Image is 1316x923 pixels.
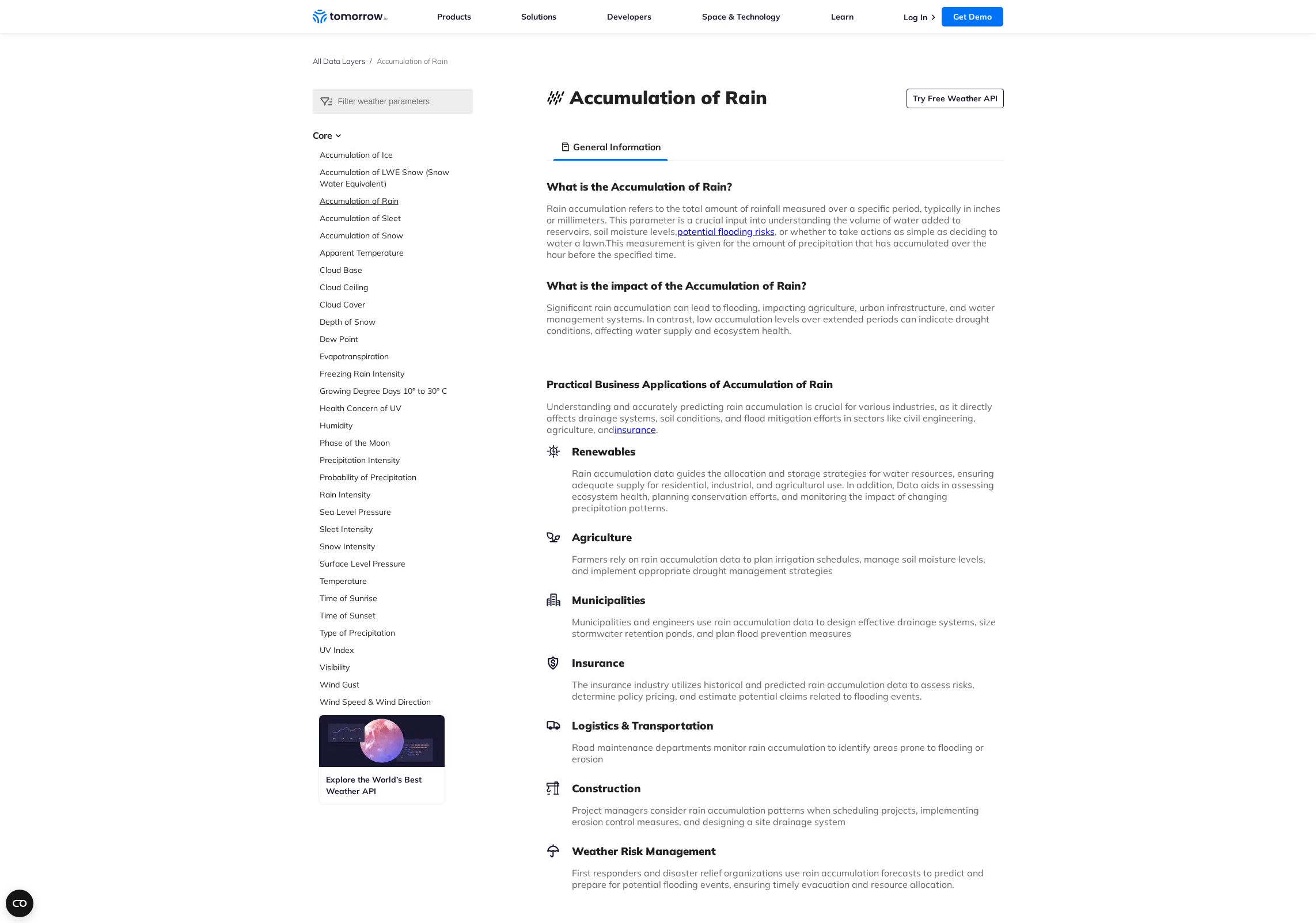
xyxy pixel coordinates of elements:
li: General Information [553,133,668,161]
a: Log In [904,12,927,22]
a: Dew Point [320,333,473,345]
span: Road maintenance departments monitor rain accumulation to identify areas prone to flooding or ero... [572,742,984,765]
a: Time of Sunset [320,610,473,621]
a: Wind Gust [320,679,473,690]
a: Cloud Base [320,264,473,276]
h3: Renewables [547,445,1004,458]
a: Products [437,12,471,22]
h3: Explore the World’s Best Weather API [326,774,438,797]
a: Explore the World’s Best Weather API [319,715,445,804]
span: Understanding and accurately predicting rain accumulation is crucial for various industries, as i... [547,401,992,435]
a: Accumulation of Sleet [320,212,473,224]
a: Growing Degree Days 10° to 30° C [320,385,473,397]
h1: Accumulation of Rain [570,85,767,110]
h3: What is the impact of the Accumulation of Rain? [547,279,1004,293]
a: Rain Intensity [320,489,473,500]
a: Humidity [320,420,473,431]
a: Apparent Temperature [320,247,473,259]
a: UV Index [320,644,473,656]
a: All Data Layers [313,56,365,66]
h3: Weather Risk Management [547,844,1004,858]
a: Developers [607,12,651,22]
a: Probability of Precipitation [320,472,473,483]
a: Get Demo [942,7,1003,26]
span: / [370,56,372,66]
span: This measurement is given for the amount of precipitation that has accumulated over the hour befo... [547,237,987,260]
a: Visibility [320,662,473,673]
a: Accumulation of Rain [320,195,473,207]
a: Freezing Rain Intensity [320,368,473,379]
a: Type of Precipitation [320,627,473,639]
span: Rain accumulation refers to the total amount of rainfall measured over a specific period, typical... [547,203,1000,249]
a: Try Free Weather API [907,89,1004,108]
a: Home link [313,8,388,25]
a: Space & Technology [702,12,780,22]
a: Precipitation Intensity [320,454,473,466]
input: Filter weather parameters [313,89,473,114]
a: Surface Level Pressure [320,558,473,569]
a: Solutions [521,12,556,22]
a: Phase of the Moon [320,437,473,449]
a: Sea Level Pressure [320,506,473,518]
a: Evapotranspiration [320,351,473,362]
a: Accumulation of LWE Snow (Snow Water Equivalent) [320,166,473,189]
h2: Practical Business Applications of Accumulation of Rain [547,378,1004,392]
h3: Agriculture [547,530,1004,544]
a: Health Concern of UV [320,402,473,414]
a: insurance [615,424,656,435]
span: Project managers consider rain accumulation patterns when scheduling projects, implementing erosi... [572,804,979,827]
h3: Insurance [547,656,1004,670]
a: Snow Intensity [320,541,473,552]
span: Rain accumulation data guides the allocation and storage strategies for water resources, ensuring... [572,468,994,514]
a: Cloud Ceiling [320,282,473,293]
a: Temperature [320,575,473,587]
h3: Municipalities [547,593,1004,607]
span: Municipalities and engineers use rain accumulation data to design effective drainage systems, siz... [572,616,996,639]
h3: What is the Accumulation of Rain? [547,180,1004,193]
h3: General Information [573,140,661,154]
a: potential flooding risks [677,226,775,237]
a: Wind Speed & Wind Direction [320,696,473,708]
a: Learn [831,12,854,22]
a: Depth of Snow [320,316,473,328]
span: Significant rain accumulation can lead to flooding, impacting agriculture, urban infrastructure, ... [547,302,995,336]
span: First responders and disaster relief organizations use rain accumulation forecasts to predict and... [572,867,984,890]
h3: Core [313,128,473,142]
span: Accumulation of Rain [377,56,448,66]
button: Open CMP widget [6,890,33,917]
a: Sleet Intensity [320,523,473,535]
span: Farmers rely on rain accumulation data to plan irrigation schedules, manage soil moisture levels,... [572,553,985,576]
h3: Construction [547,781,1004,795]
a: Cloud Cover [320,299,473,310]
a: Time of Sunrise [320,592,473,604]
a: Accumulation of Ice [320,149,473,161]
a: Accumulation of Snow [320,230,473,241]
span: The insurance industry utilizes historical and predicted rain accumulation data to assess risks, ... [572,679,974,702]
h3: Logistics & Transportation [547,719,1004,732]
